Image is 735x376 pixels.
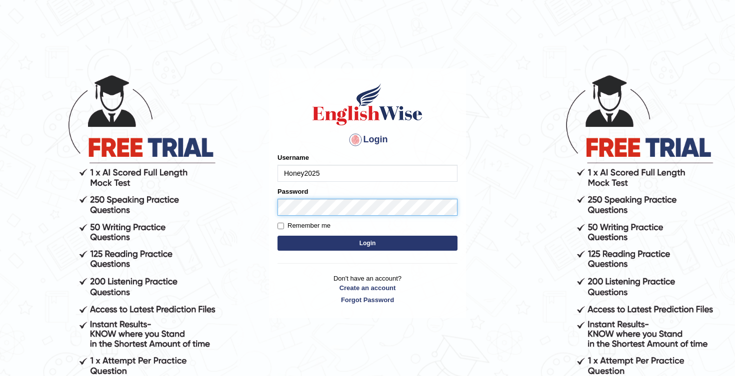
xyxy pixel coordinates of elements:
p: Don't have an account? [277,274,457,305]
h4: Login [277,132,457,148]
label: Password [277,187,308,196]
a: Forgot Password [277,295,457,305]
img: Logo of English Wise sign in for intelligent practice with AI [310,82,424,127]
button: Login [277,236,457,251]
label: Remember me [277,221,330,231]
a: Create an account [277,283,457,293]
input: Remember me [277,223,284,229]
label: Username [277,153,309,162]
